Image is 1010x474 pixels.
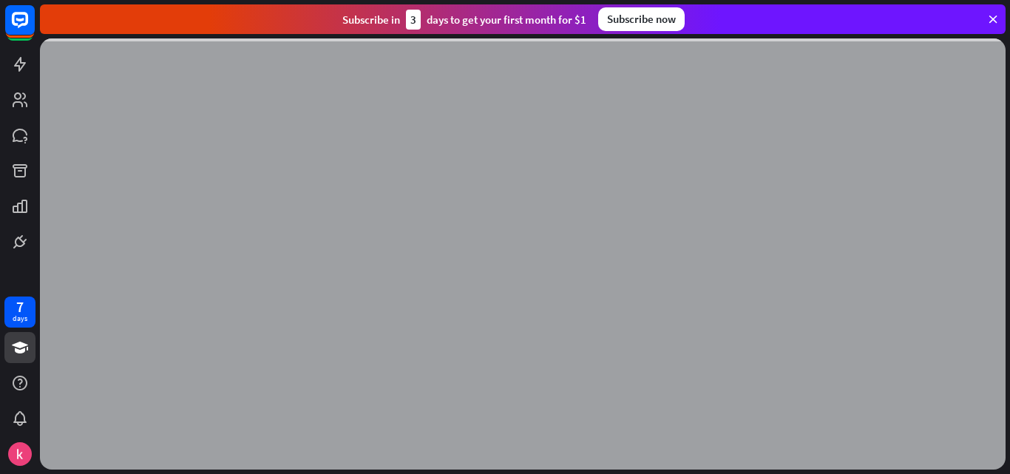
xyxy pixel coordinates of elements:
div: Subscribe now [598,7,685,31]
div: 7 [16,300,24,314]
div: Subscribe in days to get your first month for $1 [342,10,586,30]
div: days [13,314,27,324]
div: 3 [406,10,421,30]
a: 7 days [4,297,35,328]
